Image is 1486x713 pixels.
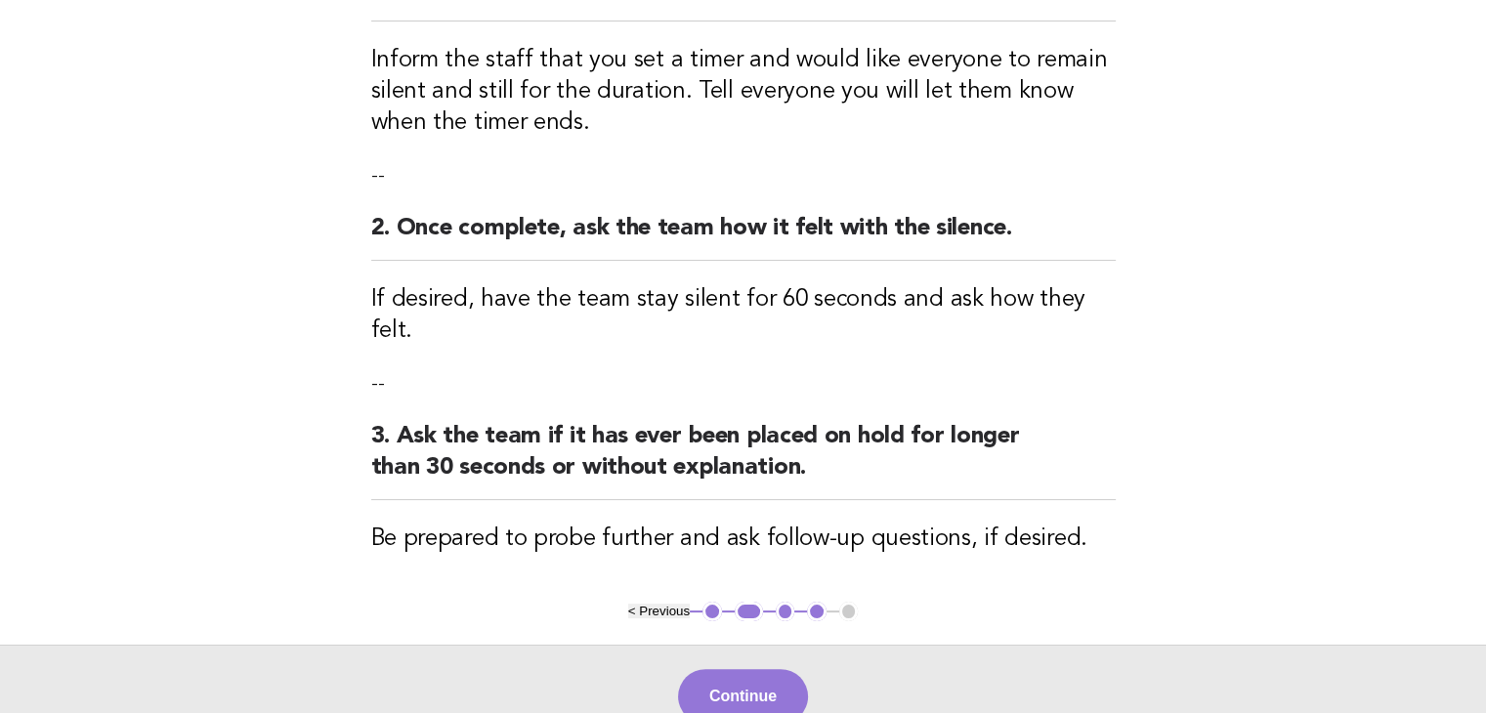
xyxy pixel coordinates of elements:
button: < Previous [628,604,690,618]
h2: 2. Once complete, ask the team how it felt with the silence. [371,213,1116,261]
h3: If desired, have the team stay silent for 60 seconds and ask how they felt. [371,284,1116,347]
button: 2 [735,602,763,621]
h3: Be prepared to probe further and ask follow-up questions, if desired. [371,524,1116,555]
p: -- [371,370,1116,398]
h2: 3. Ask the team if it has ever been placed on hold for longer than 30 seconds or without explanat... [371,421,1116,500]
h3: Inform the staff that you set a timer and would like everyone to remain silent and still for the ... [371,45,1116,139]
button: 1 [702,602,722,621]
p: -- [371,162,1116,189]
button: 3 [776,602,795,621]
button: 4 [807,602,827,621]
